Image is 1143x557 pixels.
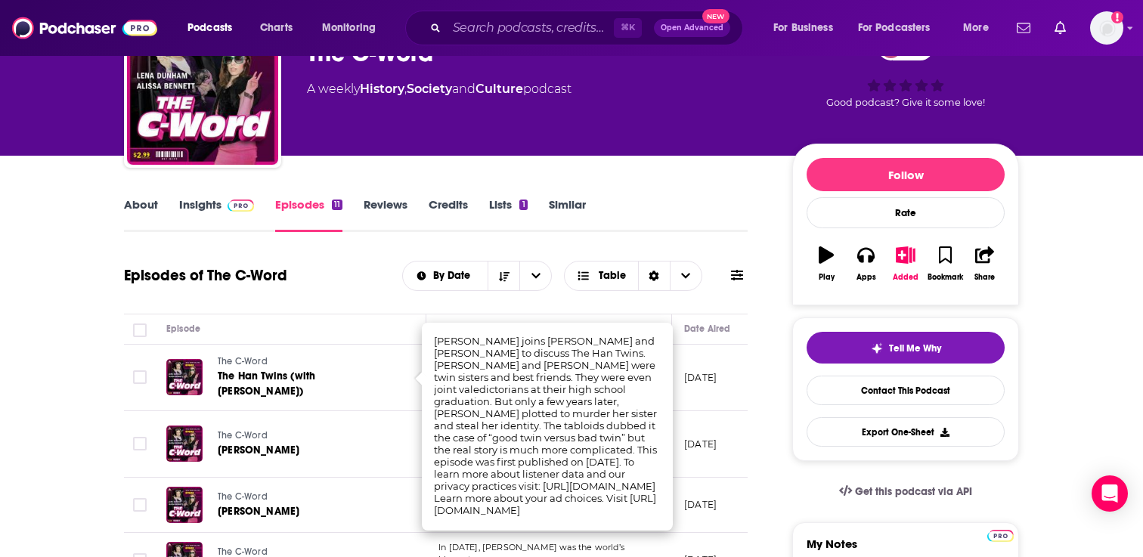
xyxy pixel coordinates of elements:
[403,271,488,281] button: open menu
[404,82,407,96] span: ,
[963,17,989,39] span: More
[12,14,157,42] img: Podchaser - Follow, Share and Rate Podcasts
[133,370,147,384] span: Toggle select row
[1090,11,1123,45] button: Show profile menu
[311,16,395,40] button: open menu
[127,14,278,165] img: The C-Word
[218,430,268,441] span: The C-Word
[434,335,657,516] span: [PERSON_NAME] joins [PERSON_NAME] and [PERSON_NAME] to discuss The Han Twins. [PERSON_NAME] and [...
[1111,11,1123,23] svg: Add a profile image
[433,271,475,281] span: By Date
[177,16,252,40] button: open menu
[684,498,717,511] p: [DATE]
[218,444,299,456] span: [PERSON_NAME]
[124,266,287,285] h1: Episodes of The C-Word
[855,485,972,498] span: Get this podcast via API
[228,200,254,212] img: Podchaser Pro
[564,261,702,291] button: Choose View
[952,16,1008,40] button: open menu
[846,237,885,291] button: Apps
[452,82,475,96] span: and
[684,371,717,384] p: [DATE]
[218,370,315,398] span: The Han Twins (with [PERSON_NAME])
[614,18,642,38] span: ⌘ K
[218,505,299,518] span: [PERSON_NAME]
[661,24,723,32] span: Open Advanced
[133,498,147,512] span: Toggle select row
[987,530,1014,542] img: Podchaser Pro
[124,197,158,232] a: About
[792,24,1019,118] div: 58Good podcast? Give it some love!
[489,197,527,232] a: Lists1
[519,261,551,290] button: open menu
[856,273,876,282] div: Apps
[402,261,553,291] h2: Choose List sort
[807,197,1005,228] div: Rate
[420,11,757,45] div: Search podcasts, credits, & more...
[218,429,398,443] a: The C-Word
[260,17,293,39] span: Charts
[807,417,1005,447] button: Export One-Sheet
[133,437,147,450] span: Toggle select row
[218,443,398,458] a: [PERSON_NAME]
[218,369,399,399] a: The Han Twins (with [PERSON_NAME])
[807,332,1005,364] button: tell me why sparkleTell Me Why
[475,82,523,96] a: Culture
[360,82,404,96] a: History
[965,237,1005,291] button: Share
[925,237,965,291] button: Bookmark
[179,197,254,232] a: InsightsPodchaser Pro
[1090,11,1123,45] img: User Profile
[549,197,586,232] a: Similar
[807,376,1005,405] a: Contact This Podcast
[702,9,729,23] span: New
[684,438,717,450] p: [DATE]
[650,320,668,339] button: Column Actions
[1049,15,1072,41] a: Show notifications dropdown
[218,491,268,502] span: The C-Word
[763,16,852,40] button: open menu
[407,82,452,96] a: Society
[858,17,931,39] span: For Podcasters
[332,200,342,210] div: 11
[218,355,399,369] a: The C-Word
[166,320,200,338] div: Episode
[447,16,614,40] input: Search podcasts, credits, & more...
[187,17,232,39] span: Podcasts
[638,261,670,290] div: Sort Direction
[599,271,626,281] span: Table
[807,158,1005,191] button: Follow
[322,17,376,39] span: Monitoring
[826,97,985,108] span: Good podcast? Give it some love!
[488,261,519,290] button: Sort Direction
[974,273,995,282] div: Share
[848,16,952,40] button: open menu
[218,504,398,519] a: [PERSON_NAME]
[928,273,963,282] div: Bookmark
[519,200,527,210] div: 1
[218,490,398,504] a: The C-Word
[250,16,302,40] a: Charts
[429,197,468,232] a: Credits
[807,237,846,291] button: Play
[987,528,1014,542] a: Pro website
[654,19,730,37] button: Open AdvancedNew
[218,546,268,557] span: The C-Word
[218,356,268,367] span: The C-Word
[893,273,918,282] div: Added
[438,320,487,338] div: Description
[364,197,407,232] a: Reviews
[819,273,835,282] div: Play
[773,17,833,39] span: For Business
[1090,11,1123,45] span: Logged in as adrian.villarreal
[889,342,941,354] span: Tell Me Why
[1011,15,1036,41] a: Show notifications dropdown
[886,237,925,291] button: Added
[684,320,730,338] div: Date Aired
[871,342,883,354] img: tell me why sparkle
[307,80,571,98] div: A weekly podcast
[1092,475,1128,512] div: Open Intercom Messenger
